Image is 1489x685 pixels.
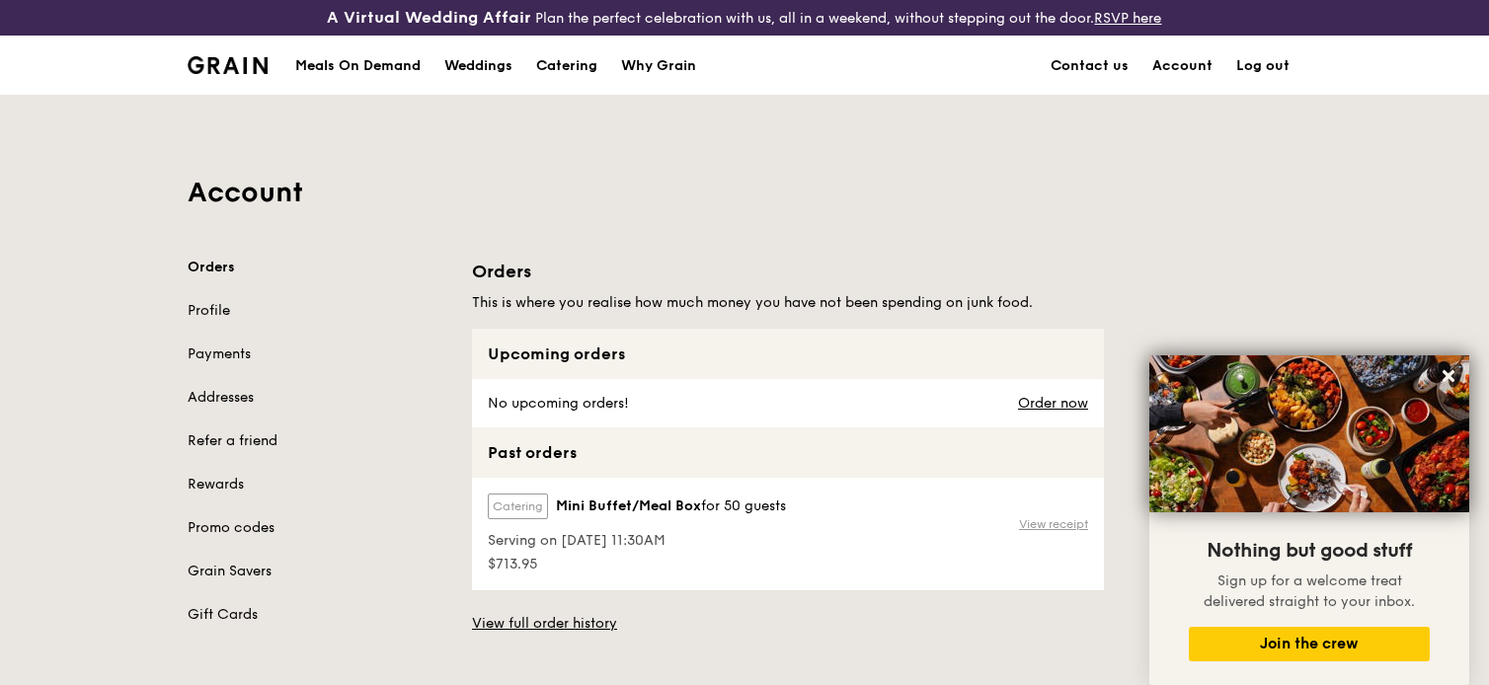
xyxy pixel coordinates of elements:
h1: Orders [472,258,1104,285]
a: GrainGrain [188,35,268,94]
a: Promo codes [188,518,448,538]
div: Upcoming orders [472,329,1104,379]
span: Mini Buffet/Meal Box [556,496,701,516]
a: Refer a friend [188,431,448,451]
div: No upcoming orders! [472,379,641,427]
h3: A Virtual Wedding Affair [327,8,531,28]
a: Addresses [188,388,448,408]
a: Log out [1224,37,1301,96]
a: Grain Savers [188,562,448,581]
a: Rewards [188,475,448,495]
a: Contact us [1039,37,1140,96]
img: DSC07876-Edit02-Large.jpeg [1149,355,1469,512]
a: Gift Cards [188,605,448,625]
a: Catering [524,37,609,96]
h1: Account [188,175,1301,210]
a: RSVP here [1094,10,1161,27]
div: Meals On Demand [295,37,421,96]
div: Plan the perfect celebration with us, all in a weekend, without stepping out the door. [248,8,1240,28]
label: Catering [488,494,548,519]
button: Join the crew [1189,627,1430,661]
span: Sign up for a welcome treat delivered straight to your inbox. [1204,572,1415,610]
img: Grain [188,56,268,74]
div: Catering [536,37,597,96]
a: View receipt [1019,516,1088,532]
a: Order now [1018,396,1088,412]
div: Weddings [444,37,512,96]
span: Nothing but good stuff [1207,539,1412,563]
span: for 50 guests [701,497,786,514]
a: Profile [188,301,448,321]
a: Account [1140,37,1224,96]
a: Payments [188,344,448,364]
span: Serving on [DATE] 11:30AM [488,531,786,551]
a: Weddings [432,37,524,96]
span: $713.95 [488,555,786,574]
button: Close [1433,360,1464,392]
h5: This is where you realise how much money you have not been spending on junk food. [472,293,1104,313]
div: Why Grain [621,37,696,96]
a: View full order history [472,614,617,634]
div: Past orders [472,427,1104,478]
a: Why Grain [609,37,708,96]
a: Orders [188,258,448,277]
